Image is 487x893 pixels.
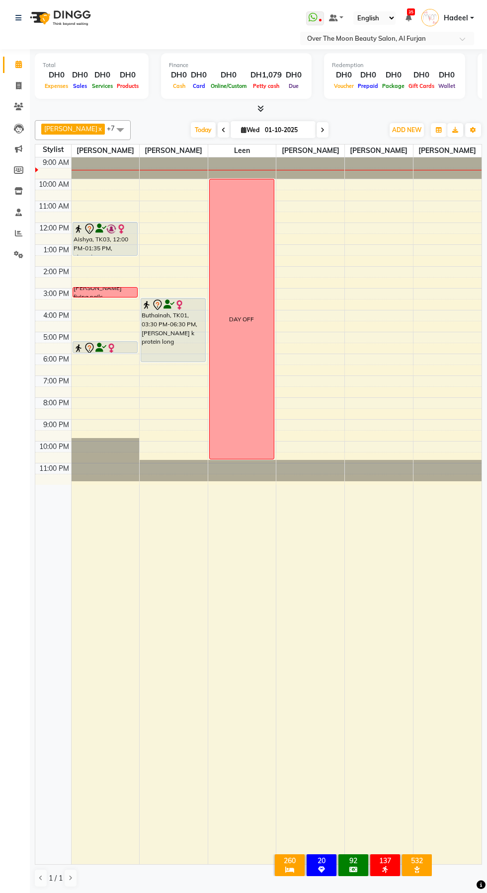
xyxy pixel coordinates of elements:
[276,145,344,157] span: [PERSON_NAME]
[390,123,424,137] button: ADD NEW
[90,82,115,89] span: Services
[73,223,137,255] div: Aishya, TK03, 12:00 PM-01:35 PM, Threading Eyebrow,Threading Upper Lip,Roots Color
[37,179,71,190] div: 10:00 AM
[345,145,413,157] span: [PERSON_NAME]
[406,70,436,81] div: DH0
[356,70,380,81] div: DH0
[49,873,63,884] span: 1 / 1
[43,82,70,89] span: Expenses
[37,223,71,233] div: 12:00 PM
[436,70,457,81] div: DH0
[404,856,430,865] div: 532
[41,376,71,386] div: 7:00 PM
[73,342,137,353] div: amal arabic, TK02, 05:30 PM-06:05 PM, Hair Cut
[71,82,89,89] span: Sales
[191,82,207,89] span: Card
[406,13,411,22] a: 35
[356,82,380,89] span: Prepaid
[421,9,439,26] img: Hadeel
[251,82,281,89] span: Petty cash
[189,70,209,81] div: DH0
[248,70,284,81] div: DH1,079
[340,856,366,865] div: 92
[191,122,216,138] span: Today
[332,82,356,89] span: Voucher
[41,332,71,343] div: 5:00 PM
[41,420,71,430] div: 9:00 PM
[277,856,303,865] div: 260
[74,284,137,301] div: [PERSON_NAME] fixing nails
[43,61,141,70] div: Total
[209,70,248,81] div: DH0
[407,8,415,15] span: 35
[169,70,189,81] div: DH0
[41,289,71,299] div: 3:00 PM
[70,70,90,81] div: DH0
[44,125,97,133] span: [PERSON_NAME]
[444,13,468,23] span: Hadeel
[380,82,406,89] span: Package
[43,70,70,81] div: DH0
[37,201,71,212] div: 11:00 AM
[72,145,140,157] span: [PERSON_NAME]
[372,856,398,865] div: 137
[332,61,457,70] div: Redemption
[37,463,71,474] div: 11:00 PM
[115,82,141,89] span: Products
[41,398,71,408] div: 8:00 PM
[140,145,208,157] span: [PERSON_NAME]
[284,70,304,81] div: DH0
[392,126,421,134] span: ADD NEW
[90,70,115,81] div: DH0
[41,245,71,255] div: 1:00 PM
[25,4,93,32] img: logo
[239,126,262,134] span: Wed
[37,442,71,452] div: 10:00 PM
[406,82,436,89] span: Gift Cards
[141,298,205,362] div: Buthainah, TK01, 03:30 PM-06:30 PM, [PERSON_NAME] k protein long
[209,82,248,89] span: Online/Custom
[41,267,71,277] div: 2:00 PM
[287,82,301,89] span: Due
[208,145,276,157] span: Leen
[169,61,304,70] div: Finance
[97,125,102,133] a: x
[115,70,141,81] div: DH0
[35,145,71,155] div: Stylist
[332,70,356,81] div: DH0
[380,70,406,81] div: DH0
[413,145,482,157] span: [PERSON_NAME]
[41,157,71,168] div: 9:00 AM
[107,124,122,132] span: +7
[41,310,71,321] div: 4:00 PM
[436,82,457,89] span: Wallet
[229,315,254,324] div: DAY OFF
[309,856,334,865] div: 20
[171,82,187,89] span: Cash
[41,354,71,365] div: 6:00 PM
[262,123,312,138] input: 2025-10-01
